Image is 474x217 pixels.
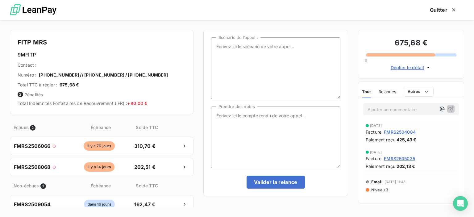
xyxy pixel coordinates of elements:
[18,62,36,68] span: Contact :
[389,64,434,71] button: Déplier le détail
[127,101,147,106] span: + 80,00 €
[404,87,434,97] button: Autres
[14,142,51,150] span: FMRS2506066
[18,82,57,88] span: Total TTC à régler :
[385,180,406,184] span: [DATE] 11:43
[362,89,371,94] span: Tout
[129,163,161,171] span: 202,51 €
[366,129,383,135] span: Facture :
[371,179,383,184] span: Email
[14,182,39,189] span: Non-échues
[365,58,367,63] span: 0
[72,124,130,131] span: Échéance
[18,51,186,58] h6: 9MFITP
[30,125,35,131] span: 2
[14,163,51,171] span: FMRS2508068
[422,3,464,16] button: Quitter
[366,155,383,162] span: Facture :
[453,196,468,211] div: Open Intercom Messenger
[247,176,305,189] button: Valider la relance
[131,182,163,189] span: Solde TTC
[18,101,147,106] span: Total Indemnités Forfaitaires de Recouvrement (IFR) :
[10,2,56,19] img: logo LeanPay
[385,203,407,207] span: [DATE] 08:50
[84,162,114,172] span: il y a 14 jours
[14,201,51,208] span: FMRS2509054
[129,142,161,150] span: 310,70 €
[40,183,46,189] span: 1
[84,141,115,151] span: il y a 76 jours
[379,89,396,94] span: Relances
[384,129,416,135] span: FMRS2504084
[370,124,382,127] span: [DATE]
[366,163,395,169] span: Paiement reçu
[18,37,186,47] h4: FITP MRS
[72,182,130,189] span: Échéance
[391,64,424,71] span: Déplier le détail
[131,124,163,131] span: Solde TTC
[18,92,186,98] span: Pénalités
[397,163,415,169] span: 202,13 €
[60,82,79,88] span: 675,68 €
[366,37,456,50] h3: 675,68 €
[18,72,36,78] span: Numéro :
[366,136,395,143] span: Paiement reçu
[384,155,415,162] span: FMRS2505035
[371,187,388,192] span: Niveau 3
[371,202,383,207] span: Email
[14,124,29,131] span: Échues
[370,150,382,154] span: [DATE]
[18,92,23,97] span: 2
[39,72,168,78] span: [PHONE_NUMBER] // [PHONE_NUMBER] / [PHONE_NUMBER]
[129,201,161,208] span: 162,47 €
[397,136,416,143] span: 425,43 €
[84,200,115,209] span: dans 16 jours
